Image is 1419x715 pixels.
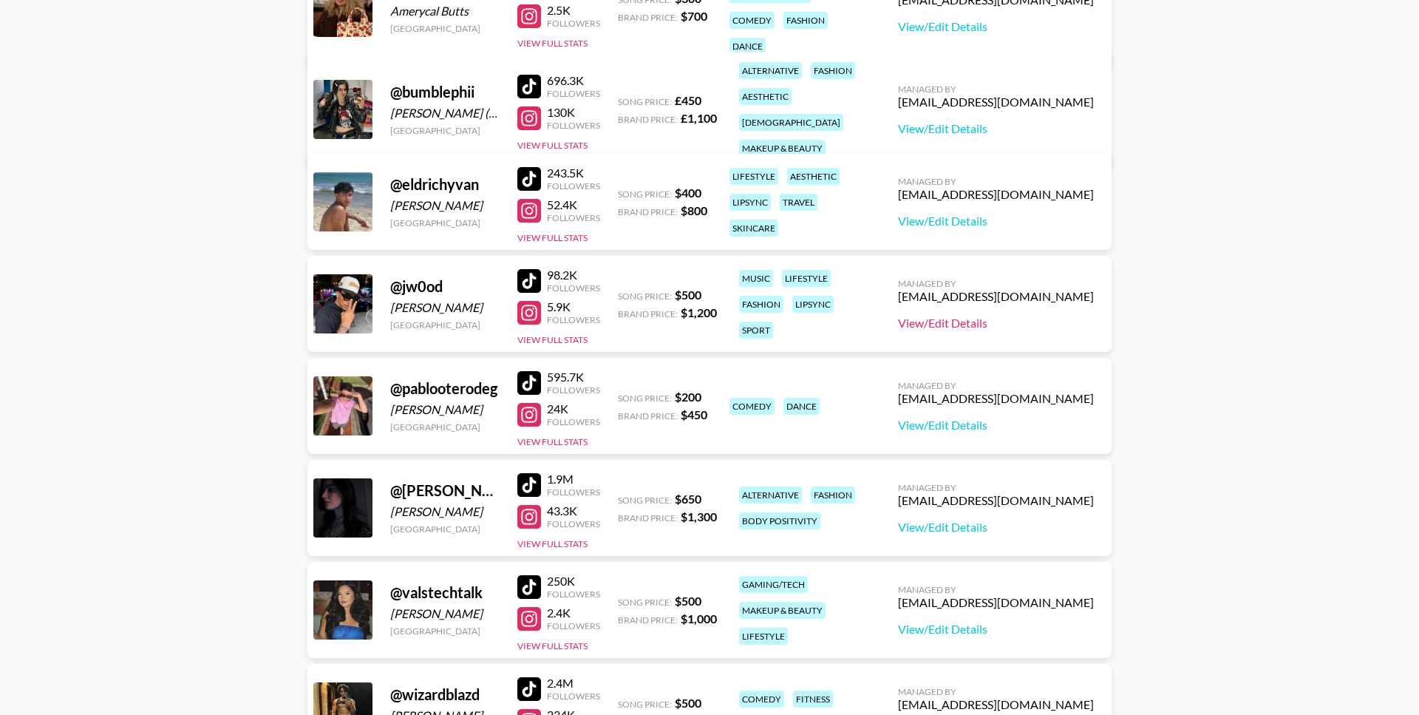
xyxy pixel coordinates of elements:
div: comedy [729,12,775,29]
div: fashion [739,296,783,313]
div: 52.4K [547,197,600,212]
div: aesthetic [739,88,792,105]
div: 595.7K [547,370,600,384]
div: [EMAIL_ADDRESS][DOMAIN_NAME] [898,289,1094,304]
button: View Full Stats [517,38,588,49]
div: body positivity [739,512,820,529]
div: aesthetic [787,168,840,185]
a: View/Edit Details [898,121,1094,136]
div: [EMAIL_ADDRESS][DOMAIN_NAME] [898,595,1094,610]
div: Followers [547,18,600,29]
div: music [739,270,773,287]
div: lifestyle [729,168,778,185]
strong: $ 450 [681,407,707,421]
div: 5.9K [547,299,600,314]
strong: $ 650 [675,492,701,506]
div: [GEOGRAPHIC_DATA] [390,125,500,136]
span: Brand Price: [618,614,678,626]
div: [PERSON_NAME] [390,198,500,213]
span: Brand Price: [618,512,678,523]
div: Followers [547,212,600,223]
div: Followers [547,282,600,294]
div: lipsync [729,194,771,211]
div: [GEOGRAPHIC_DATA] [390,523,500,535]
div: [GEOGRAPHIC_DATA] [390,23,500,34]
div: 2.4K [547,606,600,620]
div: skincare [729,220,778,237]
span: Brand Price: [618,114,678,125]
div: 24K [547,401,600,416]
strong: $ 400 [675,186,701,200]
div: Followers [547,88,600,99]
div: 130K [547,105,600,120]
a: View/Edit Details [898,316,1094,331]
div: makeup & beauty [739,602,826,619]
span: Song Price: [618,699,672,710]
button: View Full Stats [517,436,588,447]
div: [DEMOGRAPHIC_DATA] [739,114,843,131]
div: [PERSON_NAME] (Bee) [PERSON_NAME] [390,106,500,121]
div: @ eldrichyvan [390,175,500,194]
div: Managed By [898,380,1094,391]
div: 43.3K [547,504,600,518]
div: @ wizardblazd [390,685,500,704]
div: [PERSON_NAME] [390,504,500,519]
div: [GEOGRAPHIC_DATA] [390,319,500,331]
div: @ jw0od [390,277,500,296]
button: View Full Stats [517,640,588,651]
div: Followers [547,384,600,396]
div: Followers [547,314,600,325]
a: View/Edit Details [898,622,1094,637]
div: makeup & beauty [739,140,826,157]
strong: $ 700 [681,9,707,23]
div: Followers [547,416,600,427]
div: Followers [547,691,600,702]
div: [PERSON_NAME] [390,606,500,621]
div: alternative [739,62,802,79]
strong: $ 500 [675,696,701,710]
span: Song Price: [618,495,672,506]
button: View Full Stats [517,334,588,345]
div: Followers [547,518,600,529]
div: [EMAIL_ADDRESS][DOMAIN_NAME] [898,95,1094,109]
strong: $ 200 [675,390,701,404]
div: Followers [547,589,600,600]
div: fashion [811,487,855,504]
div: sport [739,322,773,339]
div: 243.5K [547,166,600,180]
div: 2.5K [547,3,600,18]
div: lifestyle [739,628,788,645]
div: @ bumblephii [390,83,500,101]
div: fashion [811,62,855,79]
div: Amerycal Butts [390,4,500,18]
div: [GEOGRAPHIC_DATA] [390,217,500,228]
button: View Full Stats [517,140,588,151]
div: Followers [547,487,600,498]
strong: £ 450 [675,93,701,107]
span: Song Price: [618,291,672,302]
div: gaming/tech [739,576,808,593]
div: [PERSON_NAME] [390,402,500,417]
div: [EMAIL_ADDRESS][DOMAIN_NAME] [898,391,1094,406]
div: dance [729,38,766,55]
div: comedy [739,691,784,708]
div: fashion [783,12,828,29]
div: 1.9M [547,472,600,487]
strong: $ 1,200 [681,305,717,319]
div: Followers [547,620,600,631]
div: [GEOGRAPHIC_DATA] [390,626,500,637]
span: Song Price: [618,393,672,404]
div: travel [780,194,817,211]
div: [EMAIL_ADDRESS][DOMAIN_NAME] [898,697,1094,712]
span: Brand Price: [618,206,678,217]
div: 250K [547,574,600,589]
div: Managed By [898,482,1094,493]
a: View/Edit Details [898,418,1094,433]
div: @ pablooterodeg [390,379,500,398]
div: Followers [547,180,600,192]
strong: $ 500 [675,594,701,608]
div: dance [783,398,820,415]
div: fitness [793,691,833,708]
span: Song Price: [618,96,672,107]
div: comedy [729,398,775,415]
